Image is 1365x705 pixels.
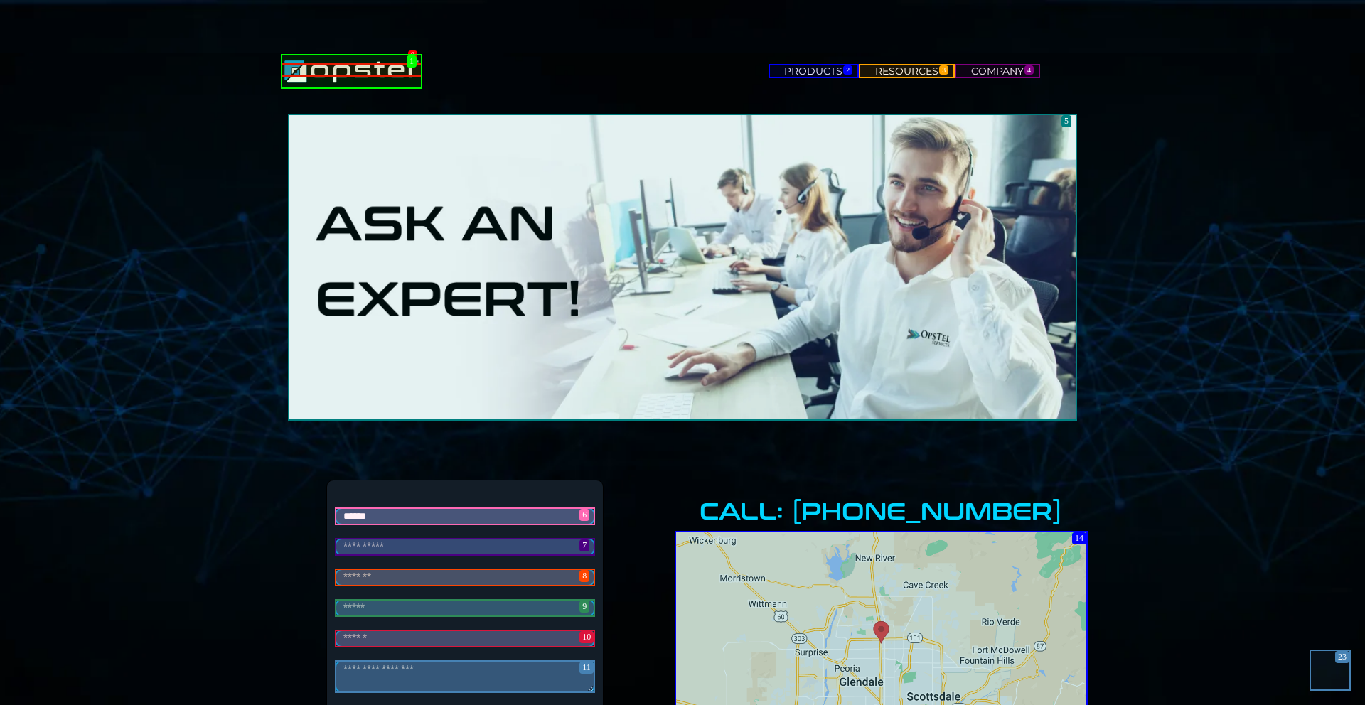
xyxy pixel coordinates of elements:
[768,64,859,79] a: PRODUCTS
[281,54,422,89] img: Brand Logo
[281,63,422,77] a: https://www.opstel.com/
[955,64,1040,79] a: COMPANY
[700,494,1062,526] strong: CALL: [PHONE_NUMBER]
[859,64,955,79] a: RESOURCES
